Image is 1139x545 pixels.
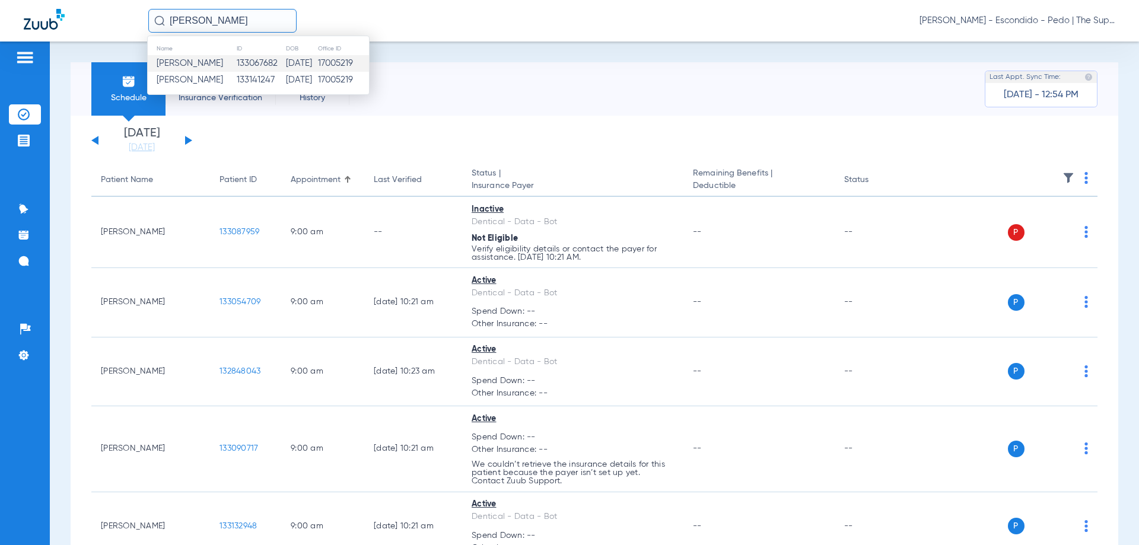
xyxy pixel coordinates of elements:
[281,268,364,337] td: 9:00 AM
[91,197,210,268] td: [PERSON_NAME]
[1084,226,1088,238] img: group-dot-blue.svg
[317,55,369,72] td: 17005219
[106,142,177,154] a: [DATE]
[236,55,285,72] td: 133067682
[24,9,65,30] img: Zuub Logo
[1084,442,1088,454] img: group-dot-blue.svg
[317,72,369,88] td: 17005219
[472,305,674,318] span: Spend Down: --
[285,42,317,55] th: DOB
[472,203,674,216] div: Inactive
[285,72,317,88] td: [DATE]
[122,74,136,88] img: Schedule
[472,343,674,356] div: Active
[364,406,462,492] td: [DATE] 10:21 AM
[472,431,674,444] span: Spend Down: --
[693,522,702,530] span: --
[101,174,153,186] div: Patient Name
[472,375,674,387] span: Spend Down: --
[1084,296,1088,308] img: group-dot-blue.svg
[693,298,702,306] span: --
[91,268,210,337] td: [PERSON_NAME]
[317,42,369,55] th: Office ID
[693,367,702,375] span: --
[157,75,223,84] span: [PERSON_NAME]
[472,387,674,400] span: Other Insurance: --
[462,164,683,197] th: Status |
[835,164,915,197] th: Status
[219,444,258,452] span: 133090717
[835,337,915,407] td: --
[1008,363,1025,380] span: P
[472,530,674,542] span: Spend Down: --
[1008,294,1025,311] span: P
[174,92,266,104] span: Insurance Verification
[148,42,236,55] th: Name
[291,174,355,186] div: Appointment
[683,164,834,197] th: Remaining Benefits |
[219,298,260,306] span: 133054709
[148,9,297,33] input: Search for patients
[91,337,210,407] td: [PERSON_NAME]
[364,268,462,337] td: [DATE] 10:21 AM
[106,128,177,154] li: [DATE]
[1008,224,1025,241] span: P
[1062,172,1074,184] img: filter.svg
[472,275,674,287] div: Active
[472,245,674,262] p: Verify eligibility details or contact the payer for assistance. [DATE] 10:21 AM.
[1008,441,1025,457] span: P
[101,174,201,186] div: Patient Name
[472,216,674,228] div: Dentical - Data - Bot
[472,234,518,243] span: Not Eligible
[1008,518,1025,534] span: P
[219,174,257,186] div: Patient ID
[1084,73,1093,81] img: last sync help info
[1080,488,1139,545] iframe: Chat Widget
[835,406,915,492] td: --
[1004,89,1078,101] span: [DATE] - 12:54 PM
[693,444,702,452] span: --
[374,174,453,186] div: Last Verified
[291,174,341,186] div: Appointment
[472,413,674,425] div: Active
[472,444,674,456] span: Other Insurance: --
[281,337,364,407] td: 9:00 AM
[285,55,317,72] td: [DATE]
[281,197,364,268] td: 9:00 AM
[990,71,1061,83] span: Last Appt. Sync Time:
[1084,172,1088,184] img: group-dot-blue.svg
[374,174,422,186] div: Last Verified
[693,228,702,236] span: --
[157,59,223,68] span: [PERSON_NAME]
[472,498,674,511] div: Active
[472,180,674,192] span: Insurance Payer
[219,228,259,236] span: 133087959
[1084,365,1088,377] img: group-dot-blue.svg
[835,197,915,268] td: --
[364,337,462,407] td: [DATE] 10:23 AM
[100,92,157,104] span: Schedule
[15,50,34,65] img: hamburger-icon
[693,180,825,192] span: Deductible
[835,268,915,337] td: --
[236,42,285,55] th: ID
[219,522,257,530] span: 133132948
[91,406,210,492] td: [PERSON_NAME]
[472,511,674,523] div: Dentical - Data - Bot
[472,318,674,330] span: Other Insurance: --
[281,406,364,492] td: 9:00 AM
[364,197,462,268] td: --
[284,92,341,104] span: History
[219,367,260,375] span: 132848043
[219,174,272,186] div: Patient ID
[472,460,674,485] p: We couldn’t retrieve the insurance details for this patient because the payer isn’t set up yet. C...
[472,356,674,368] div: Dentical - Data - Bot
[472,287,674,299] div: Dentical - Data - Bot
[154,15,165,26] img: Search Icon
[920,15,1115,27] span: [PERSON_NAME] - Escondido - Pedo | The Super Dentists
[236,72,285,88] td: 133141247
